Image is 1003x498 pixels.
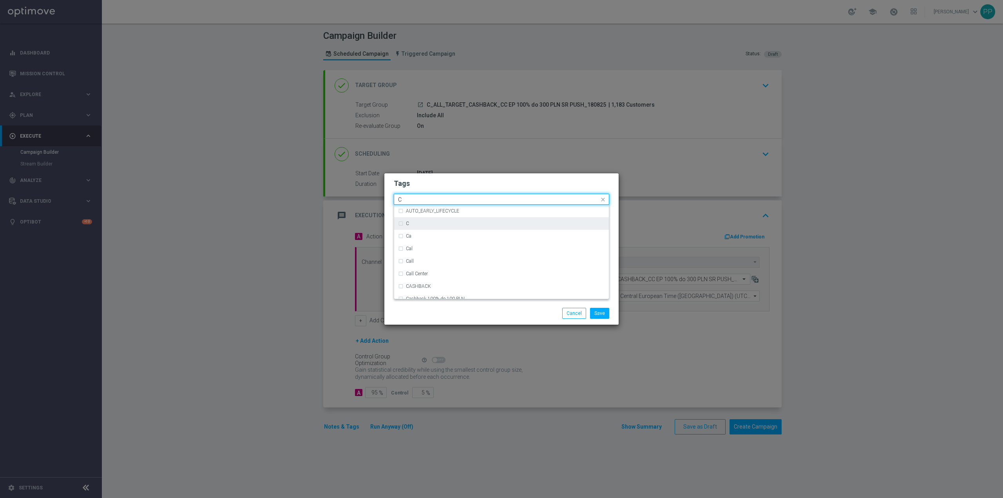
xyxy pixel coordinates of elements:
[394,205,609,299] ng-dropdown-panel: Options list
[398,293,605,305] div: Cashback 100% do 100 PLN
[406,209,459,213] label: AUTO_EARLY_LIFECYCLE
[406,296,465,301] label: Cashback 100% do 100 PLN
[406,271,428,276] label: Call Center
[398,230,605,242] div: Ca
[406,259,414,264] label: Call
[394,179,609,188] h2: Tags
[398,217,605,230] div: C
[590,308,609,319] button: Save
[406,284,431,289] label: CASHBACK
[562,308,586,319] button: Cancel
[398,205,605,217] div: AUTO_EARLY_LIFECYCLE
[406,234,411,238] label: Ca
[398,267,605,280] div: Call Center
[398,280,605,293] div: CASHBACK
[406,246,413,251] label: Cal
[398,242,605,255] div: Cal
[398,255,605,267] div: Call
[406,221,409,226] label: C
